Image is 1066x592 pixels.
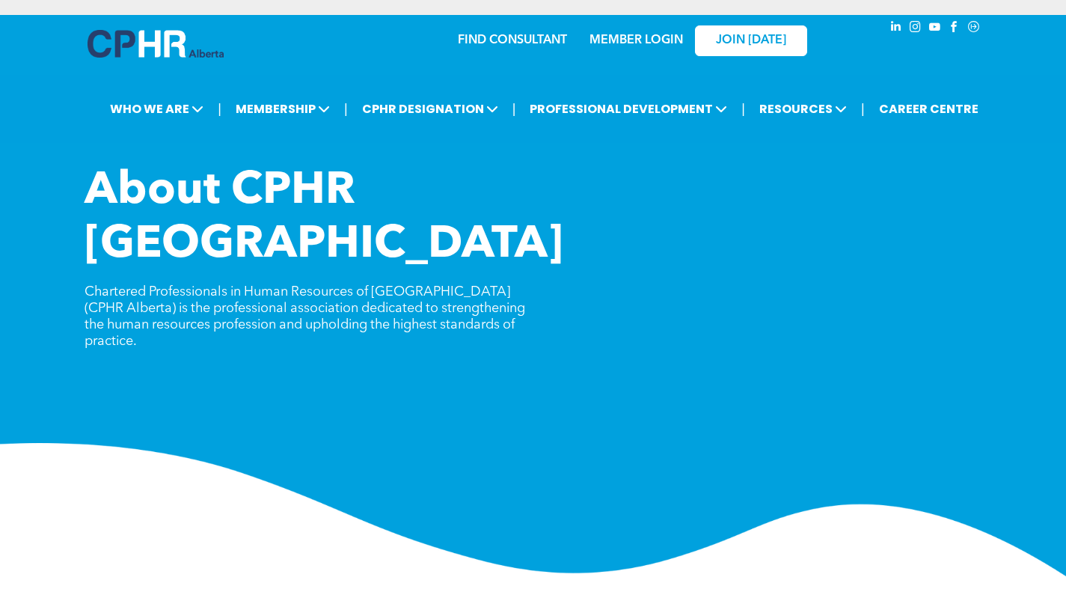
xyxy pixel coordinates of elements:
li: | [512,94,516,124]
span: PROFESSIONAL DEVELOPMENT [525,95,732,123]
li: | [861,94,865,124]
span: WHO WE ARE [105,95,208,123]
span: RESOURCES [755,95,851,123]
span: JOIN [DATE] [716,34,786,48]
a: MEMBER LOGIN [589,34,683,46]
a: JOIN [DATE] [695,25,807,56]
span: MEMBERSHIP [231,95,334,123]
span: CPHR DESIGNATION [358,95,503,123]
a: instagram [907,19,924,39]
span: Chartered Professionals in Human Resources of [GEOGRAPHIC_DATA] (CPHR Alberta) is the professiona... [85,285,525,348]
a: facebook [946,19,963,39]
a: CAREER CENTRE [874,95,983,123]
span: About CPHR [GEOGRAPHIC_DATA] [85,169,563,268]
a: youtube [927,19,943,39]
a: linkedin [888,19,904,39]
img: A blue and white logo for cp alberta [88,30,224,58]
a: FIND CONSULTANT [458,34,567,46]
li: | [218,94,221,124]
li: | [344,94,348,124]
li: | [741,94,745,124]
a: Social network [966,19,982,39]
